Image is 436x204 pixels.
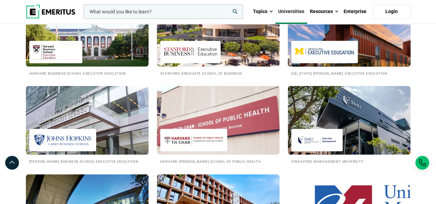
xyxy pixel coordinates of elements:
[26,86,149,164] a: Universities We Work With Johns Hopkins Carey Business School Executive Education [PERSON_NAME] B...
[29,158,145,164] h2: [PERSON_NAME] Business School Executive Education
[33,132,93,148] img: Johns Hopkins Carey Business School Executive Education
[157,86,280,164] a: Universities We Work With Harvard T.H. Chan School of Public Health Harvard [PERSON_NAME] School ...
[288,86,410,164] a: Universities We Work With Singapore Management University Singapore Management University
[33,44,79,60] img: Harvard Business School Executive Education
[295,132,339,148] img: Singapore Management University
[373,4,410,19] a: Login
[160,70,276,76] h2: Stanford Graduate School of Business
[164,132,224,148] img: Harvard T.H. Chan School of Public Health
[291,158,407,164] h2: Singapore Management University
[160,158,276,164] h2: Harvard [PERSON_NAME] School of Public Health
[29,70,145,76] h2: Harvard Business School Executive Education
[291,70,407,76] h2: [US_STATE] [PERSON_NAME] Executive Education
[157,86,280,155] img: Universities We Work With
[295,44,355,60] img: Michigan Ross Executive Education
[84,4,243,19] input: woocommerce-product-search-field-0
[164,44,217,60] img: Stanford Graduate School of Business
[26,86,149,155] img: Universities We Work With
[288,86,410,155] img: Universities We Work With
